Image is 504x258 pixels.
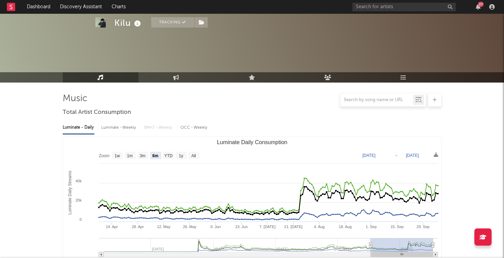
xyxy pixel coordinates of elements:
div: Luminate - Daily [63,122,94,133]
input: Search by song name or URL [340,97,413,103]
text: 40k [75,179,82,183]
div: OCC - Weekly [181,122,208,133]
text: 12. May [157,225,171,229]
text: 1y [179,153,183,158]
text: 14. Apr [106,225,118,229]
text: 15. Sep [390,225,403,229]
text: 1m [127,153,133,158]
text: 1w [114,153,120,158]
text: 26. May [183,225,196,229]
div: Kilu [114,17,143,29]
text: 7. [DATE] [259,225,275,229]
text: 29. Sep [416,225,430,229]
text: 1. Sep [366,225,377,229]
text: 23. Jun [235,225,247,229]
text: All [191,153,196,158]
div: Luminate - Weekly [101,122,137,133]
text: 21. [DATE] [284,225,302,229]
text: [DATE] [406,153,419,158]
text: Luminate Daily Consumption [217,139,287,145]
input: Search for artists [352,3,456,11]
text: 3m [140,153,145,158]
text: → [394,153,398,158]
text: 28. Apr [132,225,144,229]
text: [DATE] [362,153,376,158]
div: 27 [478,2,484,7]
text: 20k [75,198,82,202]
text: 0 [79,217,81,222]
text: Luminate Daily Streams [67,171,72,214]
button: Tracking [151,17,194,28]
button: 27 [476,4,481,10]
text: 9. Jun [210,225,220,229]
text: 18. Aug [339,225,351,229]
span: Total Artist Consumption [63,108,131,117]
text: Zoom [99,153,110,158]
text: 4. Aug [314,225,325,229]
text: 6m [152,153,158,158]
text: YTD [164,153,172,158]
